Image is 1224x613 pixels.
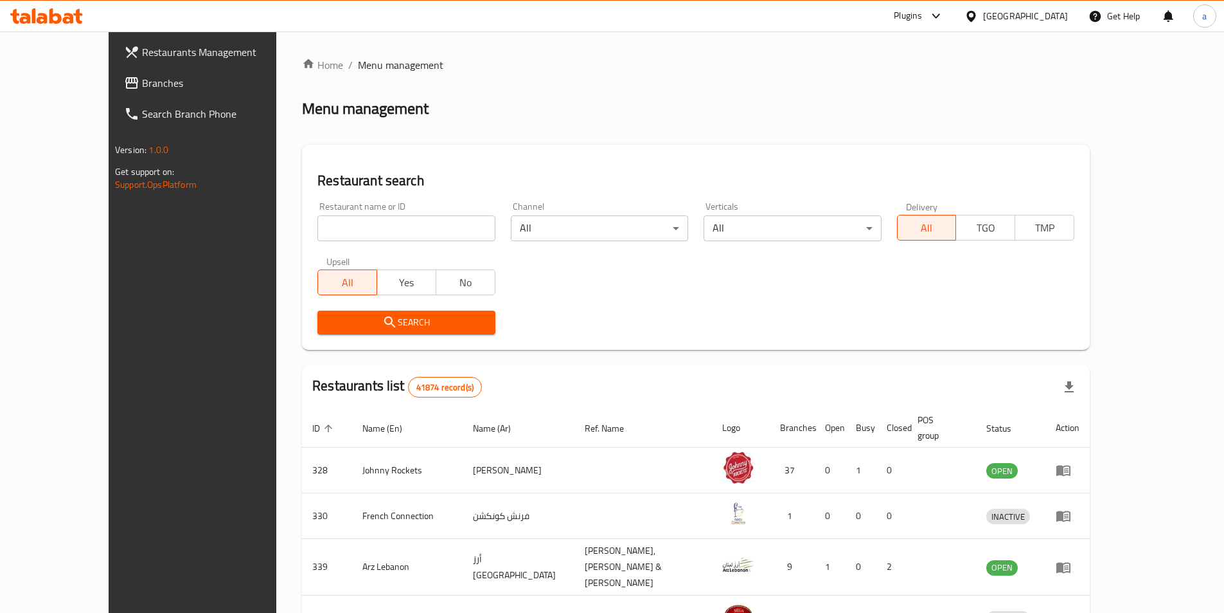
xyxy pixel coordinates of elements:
div: Menu [1056,560,1079,575]
span: INACTIVE [986,509,1030,524]
th: Action [1045,408,1090,448]
td: 37 [770,448,815,493]
span: OPEN [986,560,1018,575]
td: 0 [815,493,846,539]
td: 1 [770,493,815,539]
td: 0 [876,493,907,539]
th: Branches [770,408,815,448]
h2: Restaurants list [312,376,482,398]
button: All [317,270,377,295]
div: All [511,215,688,241]
td: 0 [846,493,876,539]
img: Johnny Rockets [722,452,754,484]
div: Total records count [408,377,482,398]
input: Search for restaurant name or ID.. [317,215,495,241]
div: Menu [1056,508,1079,524]
a: Home [302,57,343,73]
button: Yes [377,270,436,295]
a: Restaurants Management [114,37,313,68]
td: [PERSON_NAME] [463,448,574,493]
td: Arz Lebanon [352,539,463,596]
span: ID [312,421,337,436]
th: Busy [846,408,876,448]
span: Ref. Name [585,421,641,436]
span: Branches [142,75,303,91]
nav: breadcrumb [302,57,1090,73]
span: POS group [918,412,961,443]
th: Logo [712,408,770,448]
h2: Restaurant search [317,171,1074,190]
a: Search Branch Phone [114,98,313,129]
td: 1 [846,448,876,493]
span: No [441,273,490,292]
a: Branches [114,68,313,98]
td: 0 [846,539,876,596]
th: Closed [876,408,907,448]
td: 9 [770,539,815,596]
button: TGO [955,215,1015,241]
span: Search Branch Phone [142,106,303,122]
label: Delivery [906,202,938,211]
td: أرز [GEOGRAPHIC_DATA] [463,539,574,596]
span: 1.0.0 [148,142,168,158]
button: No [436,270,495,295]
span: All [323,273,372,292]
span: TGO [961,219,1010,237]
span: Get support on: [115,163,174,180]
h2: Menu management [302,98,429,119]
span: Restaurants Management [142,44,303,60]
span: All [903,219,952,237]
div: Plugins [894,8,922,24]
div: Menu [1056,462,1079,478]
td: [PERSON_NAME],[PERSON_NAME] & [PERSON_NAME] [574,539,713,596]
div: All [704,215,881,241]
td: 328 [302,448,352,493]
button: Search [317,311,495,334]
td: Johnny Rockets [352,448,463,493]
span: 41874 record(s) [409,381,481,394]
span: Name (En) [362,421,419,436]
div: INACTIVE [986,509,1030,524]
span: Yes [382,273,431,292]
td: فرنش كونكشن [463,493,574,539]
span: Name (Ar) [473,421,528,436]
li: / [348,57,353,73]
td: 339 [302,539,352,596]
div: [GEOGRAPHIC_DATA] [983,9,1068,23]
span: OPEN [986,464,1018,479]
td: 1 [815,539,846,596]
button: TMP [1015,215,1074,241]
div: Export file [1054,372,1085,403]
td: 2 [876,539,907,596]
span: TMP [1020,219,1069,237]
img: French Connection [722,497,754,529]
span: Search [328,315,484,331]
img: Arz Lebanon [722,549,754,581]
a: Support.OpsPlatform [115,176,197,193]
td: 0 [815,448,846,493]
td: 330 [302,493,352,539]
td: French Connection [352,493,463,539]
button: All [897,215,957,241]
span: Status [986,421,1028,436]
span: Version: [115,142,146,158]
span: Menu management [358,57,443,73]
td: 0 [876,448,907,493]
label: Upsell [326,257,350,266]
span: a [1202,9,1207,23]
th: Open [815,408,846,448]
